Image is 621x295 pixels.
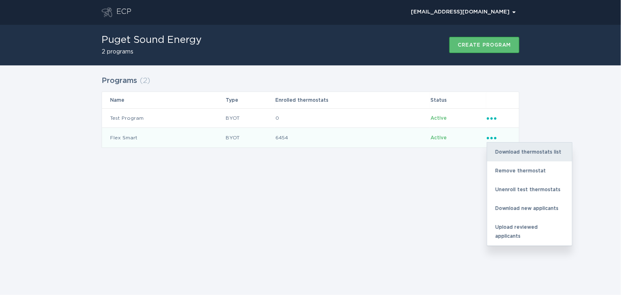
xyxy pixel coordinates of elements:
div: Download thermostats list [487,143,572,161]
div: Unenroll test thermostats [487,180,572,199]
td: BYOT [225,128,275,147]
div: ECP [116,7,131,17]
th: Enrolled thermostats [275,92,430,108]
div: Download new applicants [487,199,572,218]
td: 0 [275,108,430,128]
span: ( 2 ) [140,77,150,85]
h1: Puget Sound Energy [102,35,202,45]
div: Create program [458,42,511,47]
h2: Programs [102,74,137,88]
tr: 99594c4f6ff24edb8ece91689c11225c [102,108,519,128]
td: Test Program [102,108,225,128]
button: Go to dashboard [102,7,112,17]
th: Type [225,92,275,108]
tr: 5f1247f2c0434ff9aaaf0393365fb9fe [102,128,519,147]
div: Popover menu [407,6,519,18]
th: Status [430,92,486,108]
div: Popover menu [487,114,511,123]
h2: 2 programs [102,49,202,55]
div: Remove thermostat [487,161,572,180]
span: Active [430,116,447,121]
span: Active [430,135,447,140]
td: BYOT [225,108,275,128]
th: Name [102,92,225,108]
div: Upload reviewed applicants [487,218,572,246]
button: Open user account details [407,6,519,18]
td: 6454 [275,128,430,147]
td: Flex Smart [102,128,225,147]
tr: Table Headers [102,92,519,108]
button: Create program [449,37,519,53]
div: [EMAIL_ADDRESS][DOMAIN_NAME] [411,10,516,15]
